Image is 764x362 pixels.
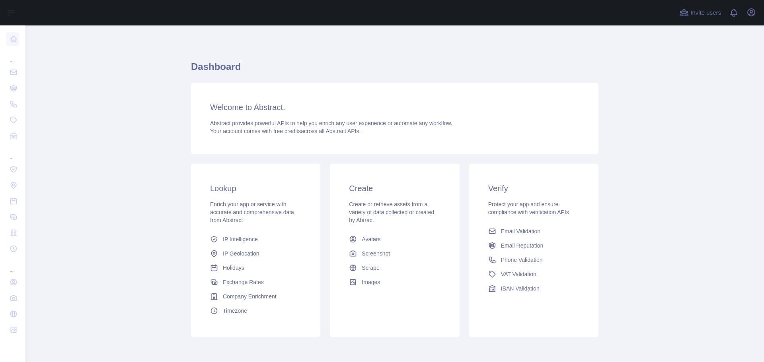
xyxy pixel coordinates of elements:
a: Holidays [207,261,304,275]
span: Invite users [690,8,721,17]
span: Your account comes with across all Abstract APIs. [210,128,361,134]
a: IP Geolocation [207,246,304,261]
span: Enrich your app or service with accurate and comprehensive data from Abstract [210,201,294,223]
span: Company Enrichment [223,292,277,300]
span: Avatars [362,235,380,243]
span: Email Validation [501,227,540,235]
h3: Create [349,183,440,194]
span: free credits [273,128,301,134]
a: Exchange Rates [207,275,304,289]
span: Images [362,278,380,286]
span: Screenshot [362,250,390,257]
h3: Welcome to Abstract. [210,102,579,113]
a: Timezone [207,304,304,318]
span: VAT Validation [501,270,536,278]
span: Scrape [362,264,379,272]
h3: Lookup [210,183,301,194]
span: Create or retrieve assets from a variety of data collected or created by Abtract [349,201,434,223]
div: ... [6,145,19,161]
span: IP Intelligence [223,235,258,243]
a: Phone Validation [485,253,583,267]
span: Timezone [223,307,247,315]
a: IBAN Validation [485,281,583,296]
span: Abstract provides powerful APIs to help you enrich any user experience or automate any workflow. [210,120,452,126]
div: ... [6,257,19,273]
h3: Verify [488,183,579,194]
a: Email Validation [485,224,583,238]
a: Company Enrichment [207,289,304,304]
a: Images [346,275,443,289]
a: IP Intelligence [207,232,304,246]
a: Scrape [346,261,443,275]
span: Exchange Rates [223,278,264,286]
span: Email Reputation [501,242,544,250]
h1: Dashboard [191,60,598,79]
a: Screenshot [346,246,443,261]
span: Protect your app and ensure compliance with verification APIs [488,201,569,215]
a: Avatars [346,232,443,246]
span: IBAN Validation [501,285,540,292]
div: ... [6,48,19,64]
a: VAT Validation [485,267,583,281]
a: Email Reputation [485,238,583,253]
span: Phone Validation [501,256,543,264]
span: IP Geolocation [223,250,259,257]
span: Holidays [223,264,244,272]
button: Invite users [678,6,723,19]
